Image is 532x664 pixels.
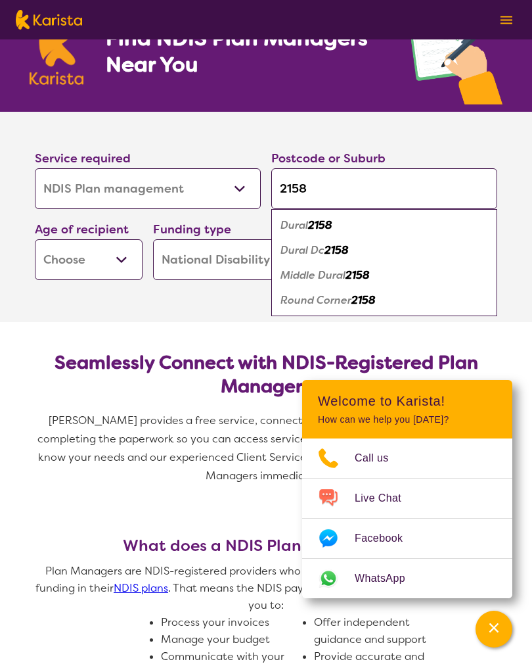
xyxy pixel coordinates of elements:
em: 2158 [351,293,376,307]
div: Dural 2158 [278,213,491,238]
h3: What does a NDIS Plan Manager do? [30,536,502,555]
label: Funding type [153,222,231,237]
span: Call us [355,448,405,468]
em: Round Corner [280,293,351,307]
span: Facebook [355,529,418,548]
label: Postcode or Suburb [271,151,386,166]
label: Service required [35,151,131,166]
em: Dural [280,218,308,232]
div: Round Corner 2158 [278,288,491,313]
em: Middle Dural [280,268,345,282]
div: Dural Dc 2158 [278,238,491,263]
img: Karista logo [16,10,82,30]
ul: Choose channel [302,439,512,598]
li: Offer independent guidance and support [314,614,456,648]
img: Karista logo [30,14,83,85]
h2: Seamlessly Connect with NDIS-Registered Plan Managers [45,351,487,398]
span: [PERSON_NAME] provides a free service, connecting you to NDIS Plan Managers and completing the pa... [37,414,498,483]
a: Web link opens in a new tab. [302,559,512,598]
li: Process your invoices [161,614,303,631]
p: How can we help you [DATE]? [318,414,497,425]
h1: Find NDIS Plan Managers Near You [106,25,380,78]
span: WhatsApp [355,569,421,588]
em: 2158 [324,243,349,257]
em: 2158 [345,268,370,282]
h2: Welcome to Karista! [318,393,497,409]
div: Channel Menu [302,380,512,598]
a: NDIS plans [114,581,168,595]
input: Type [271,168,497,209]
div: Middle Dural 2158 [278,263,491,288]
button: Channel Menu [476,611,512,648]
em: Dural Dc [280,243,324,257]
p: Plan Managers are NDIS-registered providers who support participants to manage the funding in the... [30,563,502,614]
em: 2158 [308,218,332,232]
img: menu [500,16,512,24]
span: Live Chat [355,488,417,508]
li: Manage your budget [161,631,303,648]
label: Age of recipient [35,222,129,237]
